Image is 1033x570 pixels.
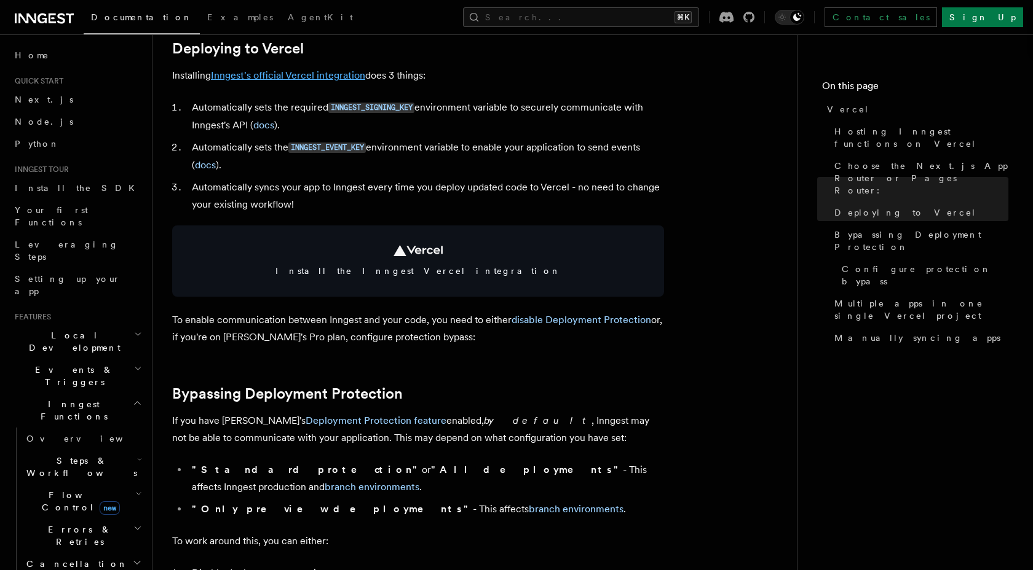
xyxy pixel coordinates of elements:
[288,12,353,22] span: AgentKit
[942,7,1023,27] a: Sign Up
[10,199,144,233] a: Your first Functions
[22,518,144,553] button: Errors & Retries
[10,268,144,302] a: Setting up your app
[825,7,937,27] a: Contact sales
[829,201,1008,224] a: Deploying to Vercel
[10,177,144,199] a: Install the SDK
[834,125,1008,150] span: Hosting Inngest functions on Vercel
[15,240,119,262] span: Leveraging Steps
[325,481,419,493] a: branch environments
[188,501,664,518] li: - This affects .
[172,412,664,447] p: If you have [PERSON_NAME]'s enabled, , Inngest may not be able to communicate with your applicati...
[837,258,1008,292] a: Configure protection bypass
[10,165,69,174] span: Inngest tour
[172,311,664,346] p: To enable communication between Inngest and your code, you need to either or, if you're on [PERSO...
[829,292,1008,327] a: Multiple apps in one single Vercel project
[829,224,1008,258] a: Bypassing Deployment Protection
[10,44,144,66] a: Home
[22,558,128,570] span: Cancellation
[84,4,200,34] a: Documentation
[172,67,664,84] p: Installing does 3 things:
[10,312,51,322] span: Features
[829,155,1008,201] a: Choose the Next.js App Router or Pages Router:
[22,427,144,450] a: Overview
[529,503,623,515] a: branch environments
[306,415,446,426] a: Deployment Protection feature
[15,95,73,104] span: Next.js
[822,98,1008,120] a: Vercel
[10,233,144,268] a: Leveraging Steps
[91,12,192,22] span: Documentation
[10,111,144,133] a: Node.js
[22,450,144,484] button: Steps & Workflows
[10,76,63,86] span: Quick start
[10,329,134,354] span: Local Development
[328,103,414,113] code: INNGEST_SIGNING_KEY
[463,7,699,27] button: Search...⌘K
[829,327,1008,349] a: Manually syncing apps
[188,99,664,134] li: Automatically sets the required environment variable to securely communicate with Inngest's API ( ).
[22,484,144,518] button: Flow Controlnew
[192,464,422,475] strong: "Standard protection"
[172,533,664,550] p: To work around this, you can either:
[172,385,403,402] a: Bypassing Deployment Protection
[328,101,414,113] a: INNGEST_SIGNING_KEY
[211,69,365,81] a: Inngest's official Vercel integration
[775,10,804,25] button: Toggle dark mode
[26,434,153,443] span: Overview
[288,141,366,153] a: INNGEST_EVENT_KEY
[829,120,1008,155] a: Hosting Inngest functions on Vercel
[15,49,49,61] span: Home
[188,139,664,174] li: Automatically sets the environment variable to enable your application to send events ( ).
[484,415,592,426] em: by default
[280,4,360,33] a: AgentKit
[10,88,144,111] a: Next.js
[675,11,692,23] kbd: ⌘K
[253,119,274,131] a: docs
[10,133,144,155] a: Python
[10,359,144,393] button: Events & Triggers
[15,205,88,227] span: Your first Functions
[15,183,142,193] span: Install the SDK
[431,464,623,475] strong: "All deployments"
[822,79,1008,98] h4: On this page
[512,314,651,326] a: disable Deployment Protection
[10,393,144,427] button: Inngest Functions
[834,297,1008,322] span: Multiple apps in one single Vercel project
[100,501,120,515] span: new
[22,455,137,479] span: Steps & Workflows
[834,332,1000,344] span: Manually syncing apps
[10,364,134,388] span: Events & Triggers
[200,4,280,33] a: Examples
[195,159,216,171] a: docs
[172,40,304,57] a: Deploying to Vercel
[15,274,121,296] span: Setting up your app
[188,179,664,213] li: Automatically syncs your app to Inngest every time you deploy updated code to Vercel - no need to...
[827,103,869,115] span: Vercel
[188,461,664,496] li: or - This affects Inngest production and .
[288,142,366,153] code: INNGEST_EVENT_KEY
[10,324,144,359] button: Local Development
[834,160,1008,197] span: Choose the Next.js App Router or Pages Router:
[15,139,60,149] span: Python
[207,12,273,22] span: Examples
[192,503,473,515] strong: "Only preview deployments"
[187,265,649,277] span: Install the Inngest Vercel integration
[834,206,976,219] span: Deploying to Vercel
[172,225,664,297] a: Install the Inngest Vercel integration
[22,523,133,548] span: Errors & Retries
[22,489,135,513] span: Flow Control
[842,263,1008,287] span: Configure protection bypass
[834,228,1008,253] span: Bypassing Deployment Protection
[15,117,73,127] span: Node.js
[10,398,133,423] span: Inngest Functions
